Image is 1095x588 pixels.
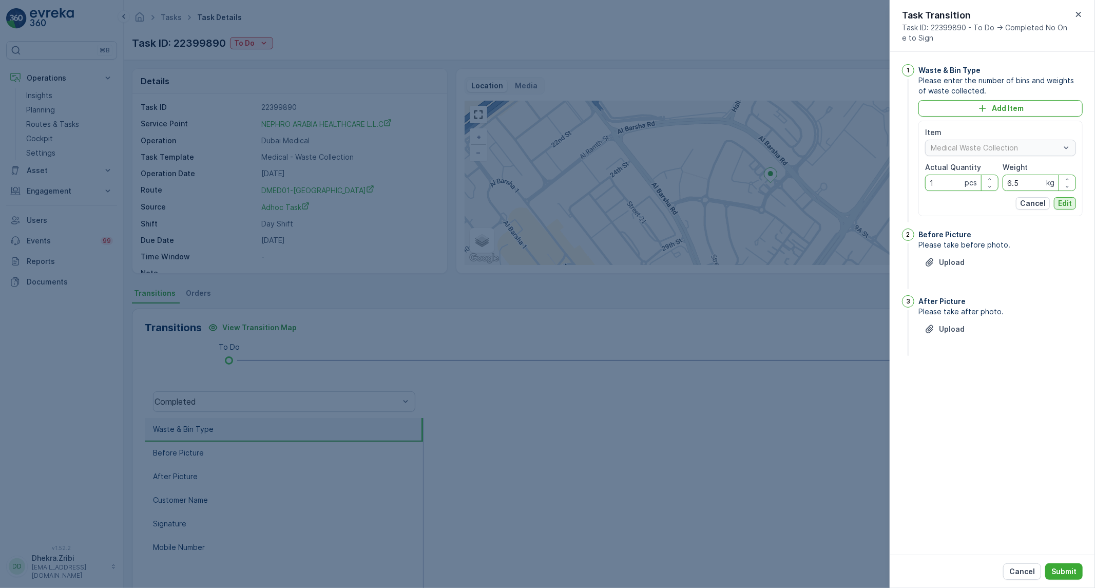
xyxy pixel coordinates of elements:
[925,163,981,172] label: Actual Quantity
[918,296,966,307] p: After Picture
[1046,178,1054,188] p: kg
[902,8,1072,23] p: Task Transition
[1045,563,1083,580] button: Submit
[918,100,1083,117] button: Add Item
[902,295,914,308] div: 3
[902,229,914,241] div: 2
[1003,563,1041,580] button: Cancel
[965,178,977,188] p: pcs
[1051,566,1077,577] p: Submit
[992,103,1024,113] p: Add Item
[918,65,981,75] p: Waste & Bin Type
[918,254,971,271] button: Upload File
[918,230,971,240] p: Before Picture
[1058,198,1072,208] p: Edit
[918,75,1083,96] span: Please enter the number of bins and weights of waste collected.
[1020,198,1046,208] p: Cancel
[1009,566,1035,577] p: Cancel
[918,240,1083,250] span: Please take before photo.
[939,324,965,334] p: Upload
[1003,163,1028,172] label: Weight
[918,307,1083,317] span: Please take after photo.
[918,321,971,337] button: Upload File
[902,23,1072,43] span: Task ID: 22399890 - To Do -> Completed No One to Sign
[925,128,942,137] label: Item
[902,64,914,77] div: 1
[1054,197,1076,210] button: Edit
[939,257,965,268] p: Upload
[1016,197,1050,210] button: Cancel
